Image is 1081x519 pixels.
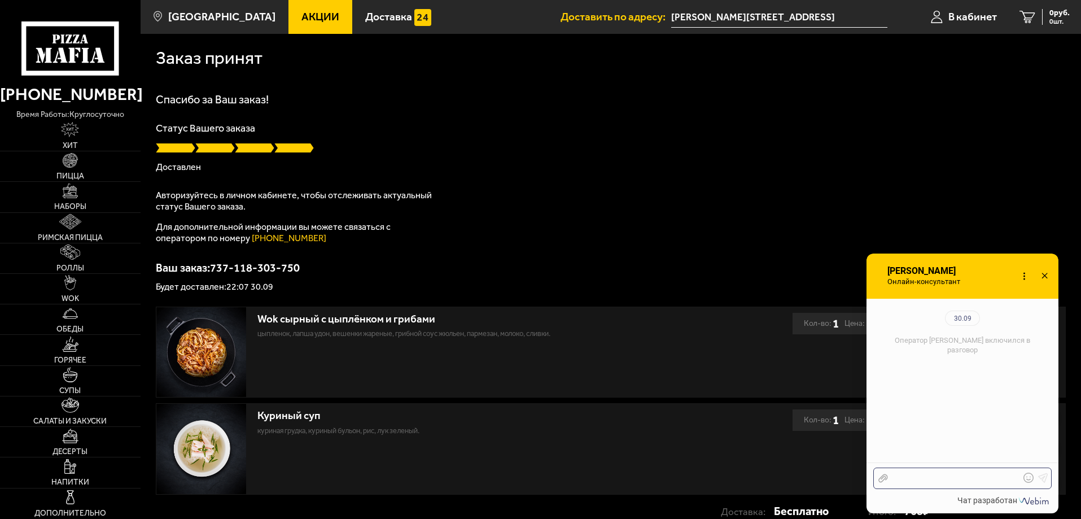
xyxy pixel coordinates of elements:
div: 30.09 [945,311,980,326]
span: Волковский проспект, 110, подъезд 1 [671,7,887,28]
img: 15daf4d41897b9f0e9f617042186c801.svg [414,9,431,26]
span: Горячее [54,356,86,364]
span: Цена: [844,409,865,431]
span: Римская пицца [38,234,103,242]
h1: Заказ принят [156,49,262,67]
span: Доставка [365,11,412,22]
span: Онлайн-консультант [886,277,967,286]
div: Кол-во: [804,409,839,431]
span: [GEOGRAPHIC_DATA] [168,11,275,22]
p: Авторизуйтесь в личном кабинете, чтобы отслеживать актуальный статус Вашего заказа. [156,190,438,212]
span: 0 руб. [1049,9,1070,17]
div: Кол-во: [804,313,839,334]
span: Салаты и закуски [33,417,107,425]
p: Будет доставлен: 22:07 30.09 [156,282,1066,291]
a: [PHONE_NUMBER] [252,233,326,243]
span: Оператор [PERSON_NAME] включился в разговор [895,336,1030,354]
b: 1 [833,313,839,334]
p: куриная грудка, куриный бульон, рис, лук зеленый. [257,425,684,437]
span: Цена: [844,313,865,334]
span: Акции [301,11,339,22]
p: Доставлен [156,163,1066,172]
span: 0 шт. [1049,18,1070,25]
span: Доставить по адресу: [561,11,671,22]
span: Обеды [56,325,84,333]
span: Роллы [56,264,84,272]
p: цыпленок, лапша удон, вешенки жареные, грибной соус Жюльен, пармезан, молоко, сливки. [257,328,684,339]
h1: Спасибо за Ваш заказ! [156,94,1066,105]
p: Для дополнительной информации вы можете связаться с оператором по номеру [156,221,438,244]
div: Куриный суп [257,409,684,422]
span: Хит [63,142,78,150]
span: Наборы [54,203,86,211]
span: Дополнительно [34,509,106,517]
p: Ваш заказ: 737-118-303-750 [156,262,1066,273]
input: Ваш адрес доставки [671,7,887,28]
b: 1 [833,409,839,431]
span: Напитки [51,478,89,486]
span: Пицца [56,172,84,180]
span: [PERSON_NAME] [886,266,967,276]
p: Статус Вашего заказа [156,123,1066,133]
span: Супы [59,387,81,395]
span: В кабинет [948,11,997,22]
a: Чат разработан [957,496,1051,505]
div: Wok сырный с цыплёнком и грибами [257,313,684,326]
span: Десерты [52,448,87,456]
span: WOK [62,295,79,303]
